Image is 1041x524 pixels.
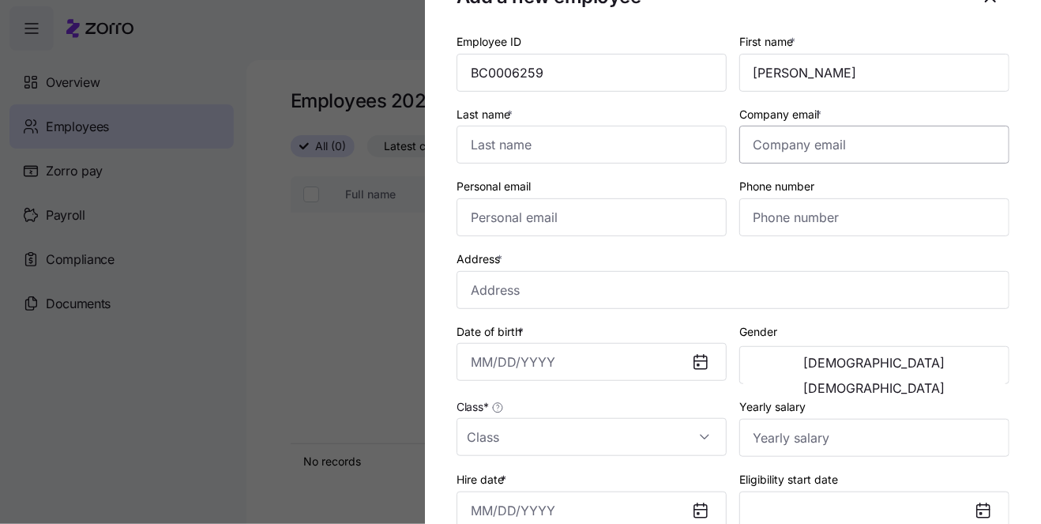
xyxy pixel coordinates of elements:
label: Company email [739,106,825,123]
span: [DEMOGRAPHIC_DATA] [804,382,945,394]
input: Class [457,418,727,456]
label: Phone number [739,178,814,195]
label: Address [457,251,505,268]
input: Last name [457,126,727,164]
label: Date of birth [457,323,527,341]
label: Last name [457,106,516,123]
span: Class * [457,399,488,415]
input: Phone number [739,198,1009,236]
label: Gender [739,323,777,341]
label: Employee ID [457,33,521,51]
input: Personal email [457,198,727,236]
span: [DEMOGRAPHIC_DATA] [804,356,945,369]
input: Address [457,271,1009,309]
label: First name [739,33,799,51]
input: MM/DD/YYYY [457,343,727,381]
label: Personal email [457,178,531,195]
input: Company email [739,126,1009,164]
label: Yearly salary [739,398,806,416]
input: Yearly salary [739,419,1009,457]
input: Employee ID [457,54,727,92]
label: Hire date [457,471,509,488]
input: First name [739,54,1009,92]
label: Eligibility start date [739,471,838,488]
